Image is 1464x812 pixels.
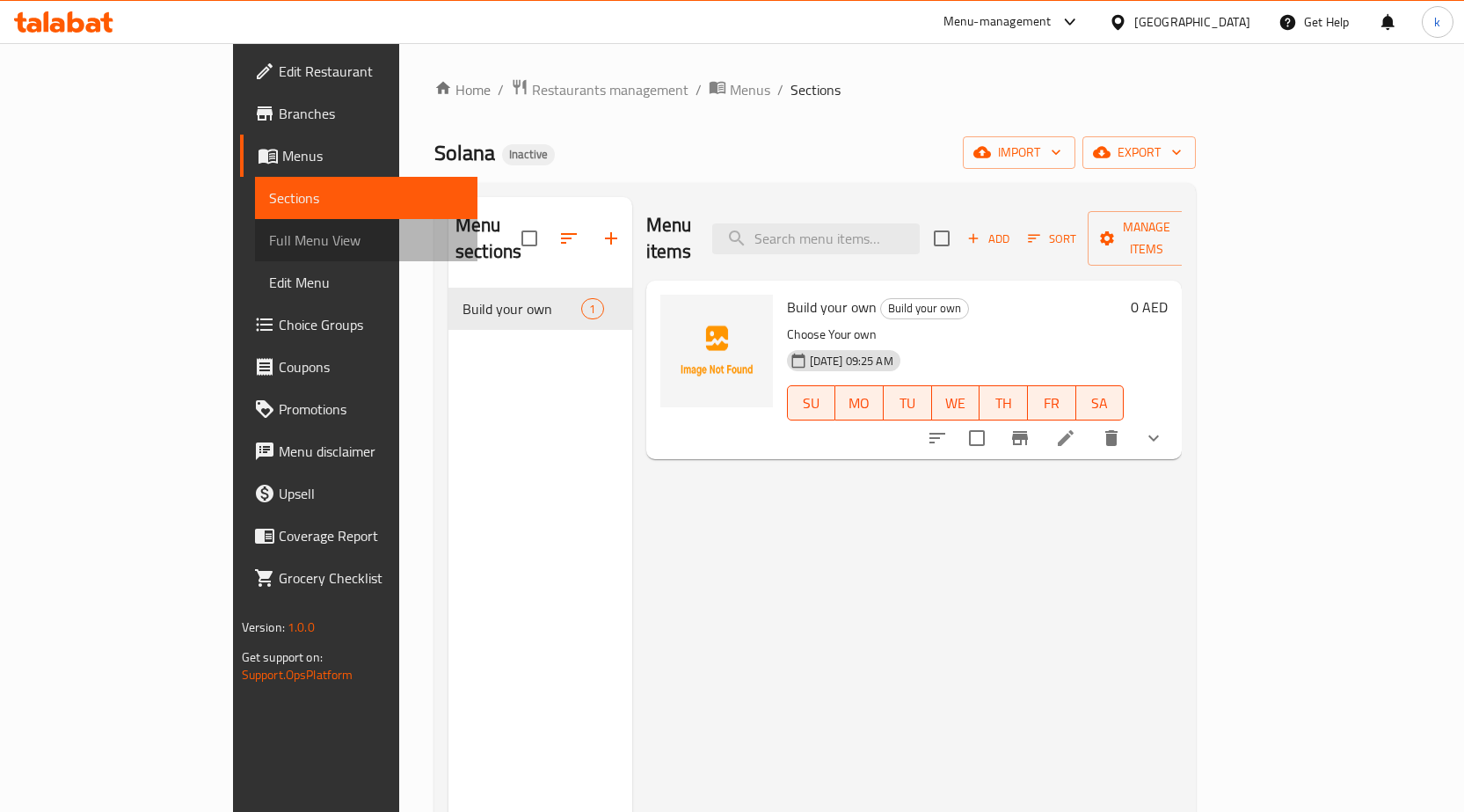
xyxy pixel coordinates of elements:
[240,430,477,472] a: Menu disclaimer
[240,50,477,92] a: Edit Restaurant
[279,103,463,124] span: Branches
[279,483,463,504] span: Upsell
[1055,428,1076,449] a: Edit menu item
[279,399,463,420] span: Promotions
[240,346,477,388] a: Coupons
[511,78,688,101] a: Restaurants management
[916,417,958,459] button: sort-choices
[1434,12,1440,32] span: k
[1016,225,1088,252] span: Sort items
[884,385,932,421] button: TU
[842,391,877,416] span: MO
[502,147,555,162] span: Inactive
[965,229,1012,249] span: Add
[960,225,1016,252] span: Add item
[288,616,315,639] span: 1.0.0
[1035,391,1069,416] span: FR
[1028,385,1076,421] button: FR
[963,136,1075,169] button: import
[582,301,602,318] span: 1
[1143,428,1164,449] svg: Show Choices
[787,294,877,320] span: Build your own
[958,420,995,457] span: Select to update
[502,144,555,165] div: Inactive
[881,298,968,318] span: Build your own
[532,79,688,100] span: Restaurants management
[1096,142,1182,164] span: export
[240,388,477,430] a: Promotions
[279,61,463,82] span: Edit Restaurant
[240,515,477,557] a: Coverage Report
[660,295,773,407] img: Build your own
[712,223,920,254] input: search
[548,217,590,260] span: Sort sections
[795,391,829,416] span: SU
[977,142,1061,164] span: import
[279,356,463,377] span: Coupons
[709,78,770,101] a: Menus
[269,187,463,208] span: Sections
[269,272,463,293] span: Edit Menu
[980,385,1028,421] button: TH
[279,567,463,589] span: Grocery Checklist
[511,220,548,257] span: Select all sections
[932,385,980,421] button: WE
[1102,216,1191,260] span: Manage items
[455,212,521,265] h2: Menu sections
[240,472,477,515] a: Upsell
[1131,295,1168,319] h6: 0 AED
[1134,12,1250,32] div: [GEOGRAPHIC_DATA]
[891,391,925,416] span: TU
[1028,229,1076,249] span: Sort
[242,646,323,669] span: Get support on:
[987,391,1021,416] span: TH
[240,304,477,346] a: Choice Groups
[835,385,884,421] button: MO
[448,281,632,337] nav: Menu sections
[1082,136,1196,169] button: export
[434,133,495,172] span: Solana
[803,353,900,369] span: [DATE] 09:25 AM
[448,288,632,330] div: Build your own1
[960,225,1016,252] button: Add
[279,441,463,462] span: Menu disclaimer
[1023,225,1081,252] button: Sort
[463,298,581,319] span: Build your own
[434,78,1196,101] nav: breadcrumb
[282,145,463,166] span: Menus
[923,220,960,257] span: Select section
[1133,417,1175,459] button: show more
[999,417,1041,459] button: Branch-specific-item
[240,557,477,599] a: Grocery Checklist
[790,79,841,100] span: Sections
[581,298,603,319] div: items
[1076,385,1125,421] button: SA
[269,230,463,251] span: Full Menu View
[939,391,973,416] span: WE
[696,79,702,100] li: /
[240,92,477,135] a: Branches
[590,217,632,260] button: Add section
[880,298,969,319] div: Build your own
[787,385,836,421] button: SU
[787,324,1125,346] p: Choose Your own
[279,314,463,335] span: Choice Groups
[255,177,477,219] a: Sections
[1083,391,1118,416] span: SA
[943,11,1052,33] div: Menu-management
[498,79,504,100] li: /
[255,261,477,304] a: Edit Menu
[777,79,783,100] li: /
[1090,417,1133,459] button: delete
[646,212,692,265] h2: Menu items
[242,616,285,639] span: Version:
[240,135,477,177] a: Menus
[730,79,770,100] span: Menus
[242,663,353,686] a: Support.OpsPlatform
[1088,211,1205,266] button: Manage items
[255,219,477,261] a: Full Menu View
[279,525,463,546] span: Coverage Report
